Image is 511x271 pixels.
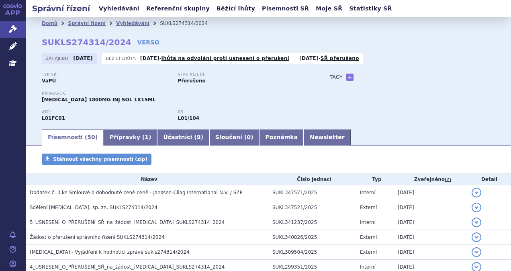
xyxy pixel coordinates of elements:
p: Typ SŘ: [42,72,170,77]
strong: [DATE] [74,55,93,61]
a: SŘ přerušeno [321,55,359,61]
button: detail [472,232,481,242]
button: detail [472,247,481,257]
strong: SUKLS274314/2024 [42,37,131,47]
span: Stáhnout všechny písemnosti (zip) [53,156,147,162]
p: Stav řízení: [178,72,305,77]
a: Statistiky SŘ [347,3,394,14]
a: Správní řízení [68,21,106,26]
span: 9 [197,134,201,140]
td: [DATE] [394,245,468,260]
button: detail [472,218,481,227]
a: Písemnosti SŘ [260,3,311,14]
span: 50 [87,134,95,140]
strong: [DATE] [299,55,319,61]
a: Stáhnout všechny písemnosti (zip) [42,154,151,165]
a: Běžící lhůty [214,3,258,14]
span: Sdělení DARZALEX, sp. zn. SUKLS274314/2024 [30,205,157,210]
span: [MEDICAL_DATA] 1800MG INJ SOL 1X15ML [42,97,155,103]
a: Referenční skupiny [144,3,212,14]
a: Přípravky (1) [104,129,157,146]
td: [DATE] [394,230,468,245]
strong: [DATE] [140,55,159,61]
a: Newsletter [304,129,351,146]
td: SUKL340826/2025 [268,230,356,245]
h3: Tagy [330,72,343,82]
a: Moje SŘ [313,3,345,14]
td: [DATE] [394,185,468,200]
a: + [346,74,354,81]
li: SUKLS274314/2024 [160,17,218,29]
a: Vyhledávání [96,3,142,14]
a: lhůta na odvolání proti usnesení o přerušení [161,55,289,61]
a: Účastníci (9) [157,129,209,146]
button: detail [472,188,481,197]
p: ATC: [42,110,170,115]
span: Interní [360,264,376,270]
th: Číslo jednací [268,173,356,185]
span: 0 [247,134,251,140]
h2: Správní řízení [26,3,96,14]
strong: daratumumab [178,115,199,121]
span: Interní [360,220,376,225]
th: Detail [468,173,511,185]
p: Přípravek: [42,91,314,96]
a: Domů [42,21,57,26]
span: Externí [360,205,377,210]
strong: VaPÚ [42,78,56,84]
td: [DATE] [394,200,468,215]
span: Žádost o přerušení správního řízení SUKLS274314/2024 [30,234,165,240]
th: Typ [356,173,394,185]
span: Běžící lhůty: [106,55,138,62]
td: SUKL309504/2025 [268,245,356,260]
p: - [299,55,359,62]
span: Externí [360,234,377,240]
span: Externí [360,249,377,255]
abbr: (?) [445,177,451,183]
td: SUKL341237/2025 [268,215,356,230]
td: [DATE] [394,215,468,230]
a: Vyhledávání [116,21,149,26]
span: DARZALEX - Vyjádření k hodnotící zprávě sukls274314/2024 [30,249,190,255]
span: 1 [145,134,149,140]
strong: DARATUMUMAB [42,115,65,121]
strong: Přerušeno [178,78,205,84]
p: RS: [178,110,305,115]
td: SUKL347571/2025 [268,185,356,200]
p: - [140,55,289,62]
a: Poznámka [259,129,304,146]
span: Interní [360,190,376,195]
span: Zahájeno: [46,55,71,62]
span: 4_USNESENÍ_O_PŘERUŠENÍ_SŘ_na_žádost_DARZALEX_SUKLS274314_2024 [30,264,225,270]
span: 5_USNESENÍ_O_PŘERUŠENÍ_SŘ_na_žádost_DARZALEX_SUKLS274314_2024 [30,220,225,225]
a: Sloučení (0) [209,129,259,146]
span: Dodatek č. 3 ke Smlouvě o dohodnuté ceně ceně - Janssen-Cilag International N.V. / SZP [30,190,243,195]
td: SUKL347521/2025 [268,200,356,215]
button: detail [472,203,481,212]
th: Zveřejněno [394,173,468,185]
a: VERSO [137,38,159,46]
a: Písemnosti (50) [42,129,104,146]
th: Název [26,173,268,185]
